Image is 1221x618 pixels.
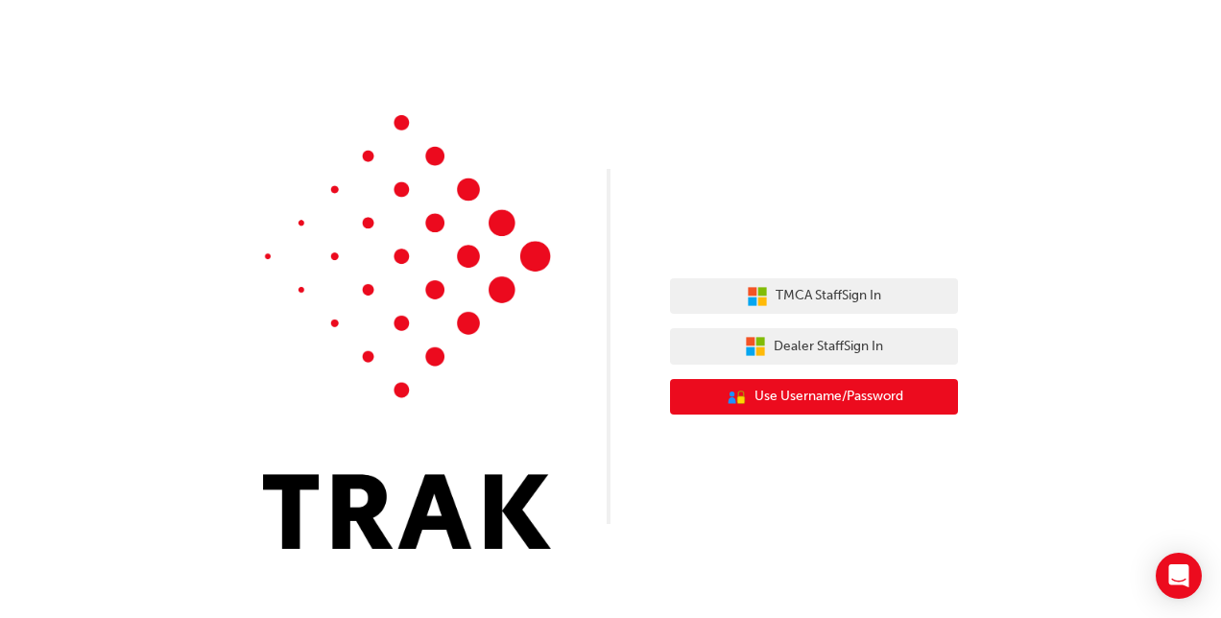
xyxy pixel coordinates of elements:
[776,285,881,307] span: TMCA Staff Sign In
[1156,553,1202,599] div: Open Intercom Messenger
[754,386,903,408] span: Use Username/Password
[774,336,883,358] span: Dealer Staff Sign In
[670,328,958,365] button: Dealer StaffSign In
[263,115,551,549] img: Trak
[670,278,958,315] button: TMCA StaffSign In
[670,379,958,416] button: Use Username/Password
